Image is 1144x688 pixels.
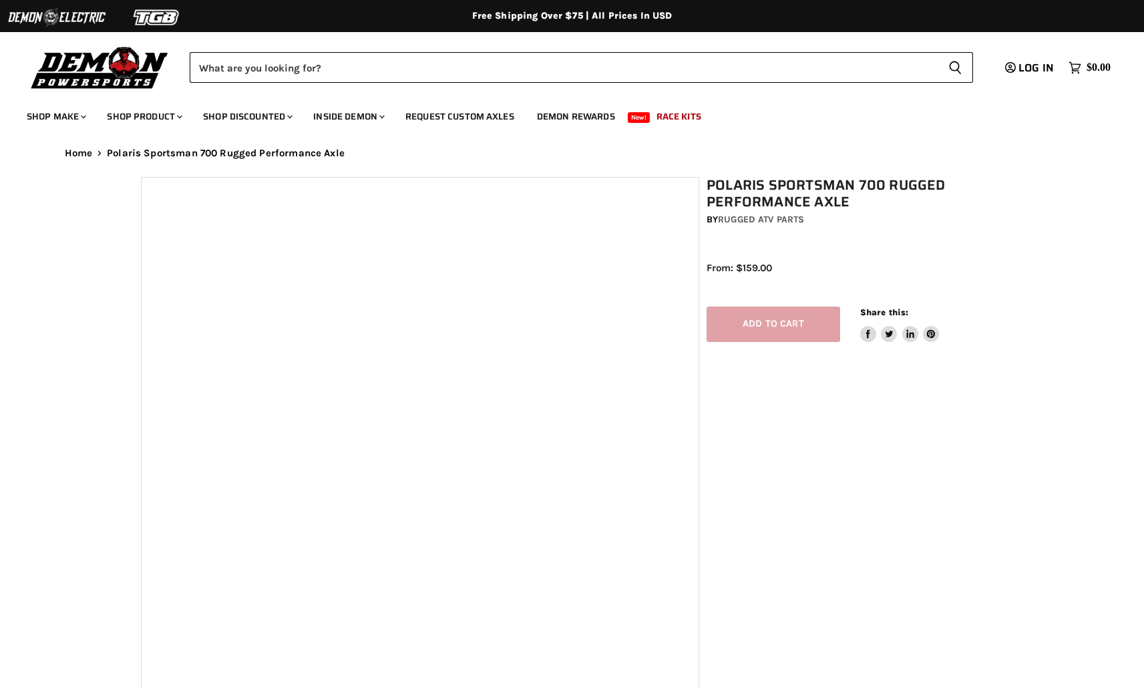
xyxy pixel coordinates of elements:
div: Free Shipping Over $75 | All Prices In USD [38,10,1107,22]
span: From: $159.00 [707,262,772,274]
span: $0.00 [1087,61,1111,74]
a: Demon Rewards [527,103,625,130]
a: Rugged ATV Parts [718,214,804,225]
aside: Share this: [860,307,940,342]
a: Race Kits [646,103,711,130]
img: Demon Electric Logo 2 [7,5,107,30]
span: Share this: [860,307,908,317]
a: $0.00 [1062,58,1117,77]
span: Log in [1018,59,1054,76]
button: Search [938,52,973,83]
a: Log in [999,62,1062,74]
form: Product [190,52,973,83]
img: TGB Logo 2 [107,5,207,30]
a: Shop Product [97,103,190,130]
span: New! [628,112,650,123]
input: Search [190,52,938,83]
div: by [707,212,1011,227]
a: Shop Discounted [193,103,301,130]
span: Polaris Sportsman 700 Rugged Performance Axle [107,148,345,159]
a: Inside Demon [303,103,393,130]
a: Request Custom Axles [395,103,524,130]
a: Shop Make [17,103,94,130]
nav: Breadcrumbs [38,148,1107,159]
ul: Main menu [17,98,1107,130]
h1: Polaris Sportsman 700 Rugged Performance Axle [707,177,1011,210]
img: Demon Powersports [27,43,173,91]
a: Home [65,148,93,159]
